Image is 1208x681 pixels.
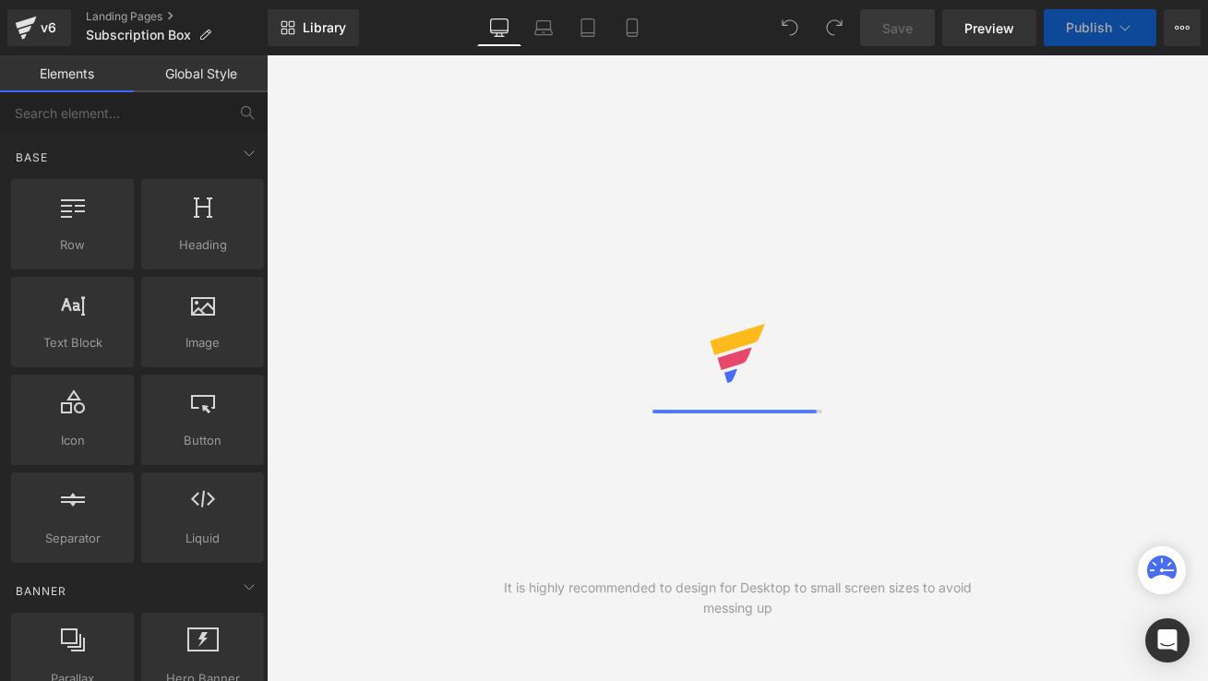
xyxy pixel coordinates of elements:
[134,55,268,92] a: Global Style
[882,18,913,38] span: Save
[303,19,346,36] span: Library
[147,431,258,450] span: Button
[37,16,60,40] div: v6
[14,149,50,166] span: Base
[17,431,128,450] span: Icon
[17,333,128,352] span: Text Block
[964,18,1014,38] span: Preview
[17,235,128,255] span: Row
[1066,20,1112,35] span: Publish
[1044,9,1156,46] button: Publish
[7,9,71,46] a: v6
[268,9,359,46] a: New Library
[521,9,566,46] a: Laptop
[17,529,128,548] span: Separator
[14,582,68,600] span: Banner
[477,9,521,46] a: Desktop
[771,9,808,46] button: Undo
[816,9,853,46] button: Redo
[1164,9,1201,46] button: More
[86,28,191,42] span: Subscription Box
[86,9,268,24] a: Landing Pages
[1145,618,1190,663] div: Open Intercom Messenger
[566,9,610,46] a: Tablet
[610,9,654,46] a: Mobile
[147,333,258,352] span: Image
[502,578,973,618] div: It is highly recommended to design for Desktop to small screen sizes to avoid messing up
[147,235,258,255] span: Heading
[942,9,1036,46] a: Preview
[147,529,258,548] span: Liquid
